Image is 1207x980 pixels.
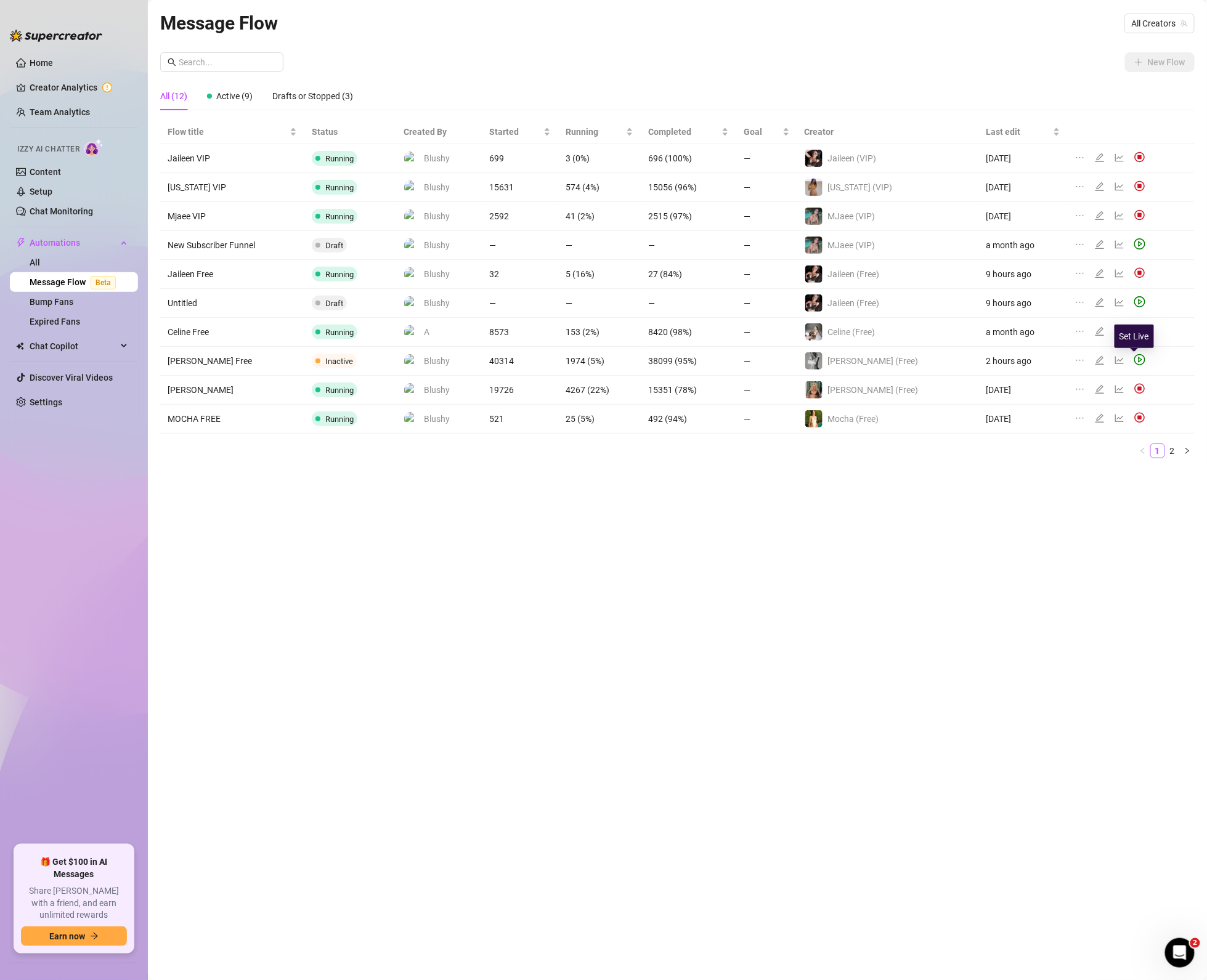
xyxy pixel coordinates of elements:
[736,376,797,405] td: —
[1075,413,1085,423] span: ellipsis
[30,206,93,216] a: Chat Monitoring
[1134,209,1145,221] img: svg%3e
[424,180,450,194] span: Blushy
[482,347,559,376] td: 40314
[490,125,542,139] span: Started
[1095,326,1105,336] span: edit
[641,202,736,231] td: 2515 (97%)
[1136,443,1150,458] button: left
[160,202,304,231] td: Mjaee VIP
[424,267,450,281] span: Blushy
[1134,152,1145,163] img: svg%3e
[404,152,418,166] img: Blushy
[805,179,823,196] img: Georgia (VIP)
[21,926,127,946] button: Earn nowarrow-right
[641,376,736,405] td: 15351 (78%)
[424,152,450,165] span: Blushy
[10,30,102,42] img: logo-BBDzfeDw.svg
[160,376,304,405] td: [PERSON_NAME]
[325,212,354,221] span: Running
[168,58,176,67] span: search
[482,202,559,231] td: 2592
[641,289,736,318] td: —
[828,414,879,424] span: Mocha (Free)
[1134,412,1145,423] img: svg%3e
[1095,413,1105,423] span: edit
[179,55,276,69] input: Search...
[641,318,736,347] td: 8420 (98%)
[1095,211,1105,221] span: edit
[304,120,396,144] th: Status
[216,91,253,101] span: Active (9)
[325,415,354,424] span: Running
[404,238,418,253] img: Blushy
[1075,355,1085,365] span: ellipsis
[482,318,559,347] td: 8573
[404,267,418,281] img: Blushy
[805,352,823,370] img: Kennedy (Free)
[558,173,641,202] td: 574 (4%)
[828,240,876,250] span: MJaee (VIP)
[1115,182,1124,192] span: line-chart
[1075,240,1085,249] span: ellipsis
[424,383,450,397] span: Blushy
[21,885,127,921] span: Share [PERSON_NAME] with a friend, and earn unlimited rewards
[978,260,1068,289] td: 9 hours ago
[736,318,797,347] td: —
[736,120,797,144] th: Goal
[736,202,797,231] td: —
[404,325,418,339] img: A
[1075,269,1085,278] span: ellipsis
[160,318,304,347] td: Celine Free
[30,297,73,307] a: Bump Fans
[325,183,354,192] span: Running
[1134,267,1145,278] img: svg%3e
[978,289,1068,318] td: 9 hours ago
[641,173,736,202] td: 15056 (96%)
[1115,298,1124,307] span: line-chart
[482,120,559,144] th: Started
[1139,447,1147,455] span: left
[1075,298,1085,307] span: ellipsis
[744,125,780,139] span: Goal
[558,231,641,260] td: —
[30,277,121,287] a: Message FlowBeta
[1134,180,1145,192] img: svg%3e
[805,294,823,312] img: Jaileen (Free)
[1181,20,1188,27] span: team
[736,405,797,434] td: —
[805,237,823,254] img: MJaee (VIP)
[424,209,450,223] span: Blushy
[160,231,304,260] td: New Subscriber Funnel
[805,410,823,427] img: Mocha (Free)
[160,173,304,202] td: [US_STATE] VIP
[404,383,418,397] img: Blushy
[978,202,1068,231] td: [DATE]
[978,173,1068,202] td: [DATE]
[482,405,559,434] td: 521
[1184,447,1191,455] span: right
[736,289,797,318] td: —
[404,180,418,195] img: Blushy
[325,241,343,250] span: Draft
[30,58,53,68] a: Home
[641,144,736,173] td: 696 (100%)
[325,270,354,279] span: Running
[325,357,353,366] span: Inactive
[482,144,559,173] td: 699
[1150,443,1165,458] li: 1
[1075,326,1085,336] span: ellipsis
[805,381,823,399] img: Ellie (Free)
[641,347,736,376] td: 38099 (95%)
[160,260,304,289] td: Jaileen Free
[482,231,559,260] td: —
[828,385,919,395] span: [PERSON_NAME] (Free)
[641,120,736,144] th: Completed
[978,144,1068,173] td: [DATE]
[325,299,343,308] span: Draft
[1190,938,1200,948] span: 2
[1115,325,1154,348] div: Set Live
[1095,153,1105,163] span: edit
[797,120,978,144] th: Creator
[1132,14,1187,33] span: All Creators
